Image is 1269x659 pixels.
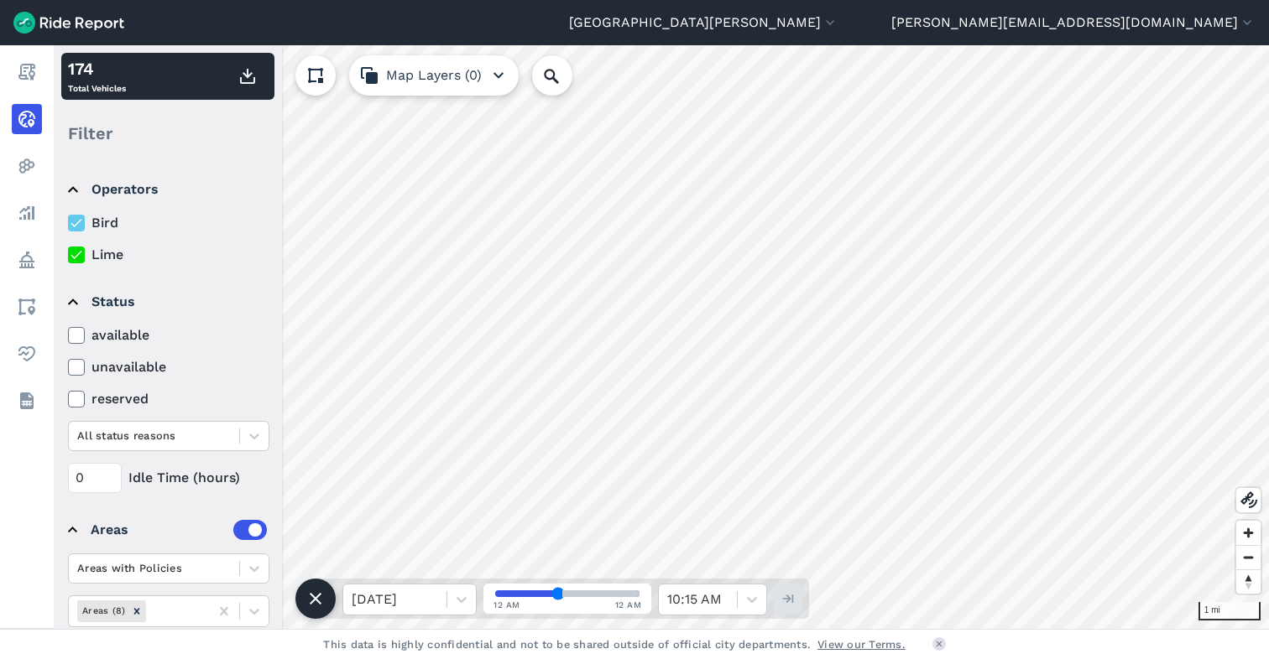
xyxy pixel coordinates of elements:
a: Analyze [12,198,42,228]
button: [GEOGRAPHIC_DATA][PERSON_NAME] [569,13,838,33]
summary: Areas [68,506,267,553]
a: Heatmaps [12,151,42,181]
button: Zoom out [1236,545,1261,569]
div: Total Vehicles [68,56,126,96]
label: reserved [68,389,269,409]
a: View our Terms. [817,636,906,652]
div: Remove Areas (8) [128,600,146,621]
input: Search Location or Vehicles [532,55,599,96]
div: 174 [68,56,126,81]
label: available [68,325,269,345]
a: Report [12,57,42,87]
button: [PERSON_NAME][EMAIL_ADDRESS][DOMAIN_NAME] [891,13,1256,33]
canvas: Map [54,45,1269,629]
div: Areas (8) [77,600,128,621]
label: unavailable [68,357,269,377]
span: 12 AM [615,599,642,611]
a: Datasets [12,386,42,416]
a: Realtime [12,104,42,134]
div: Areas [91,520,267,540]
button: Zoom in [1236,521,1261,545]
label: Lime [68,245,269,265]
summary: Operators [68,166,267,213]
a: Health [12,339,42,369]
div: Idle Time (hours) [68,463,269,493]
span: 12 AM [493,599,520,611]
a: Policy [12,245,42,275]
a: Areas [12,292,42,322]
div: 1 mi [1198,602,1261,620]
img: Ride Report [13,12,124,34]
label: Bird [68,213,269,233]
div: Filter [61,107,274,159]
summary: Status [68,278,267,325]
button: Reset bearing to north [1236,569,1261,594]
button: Map Layers (0) [349,55,519,96]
